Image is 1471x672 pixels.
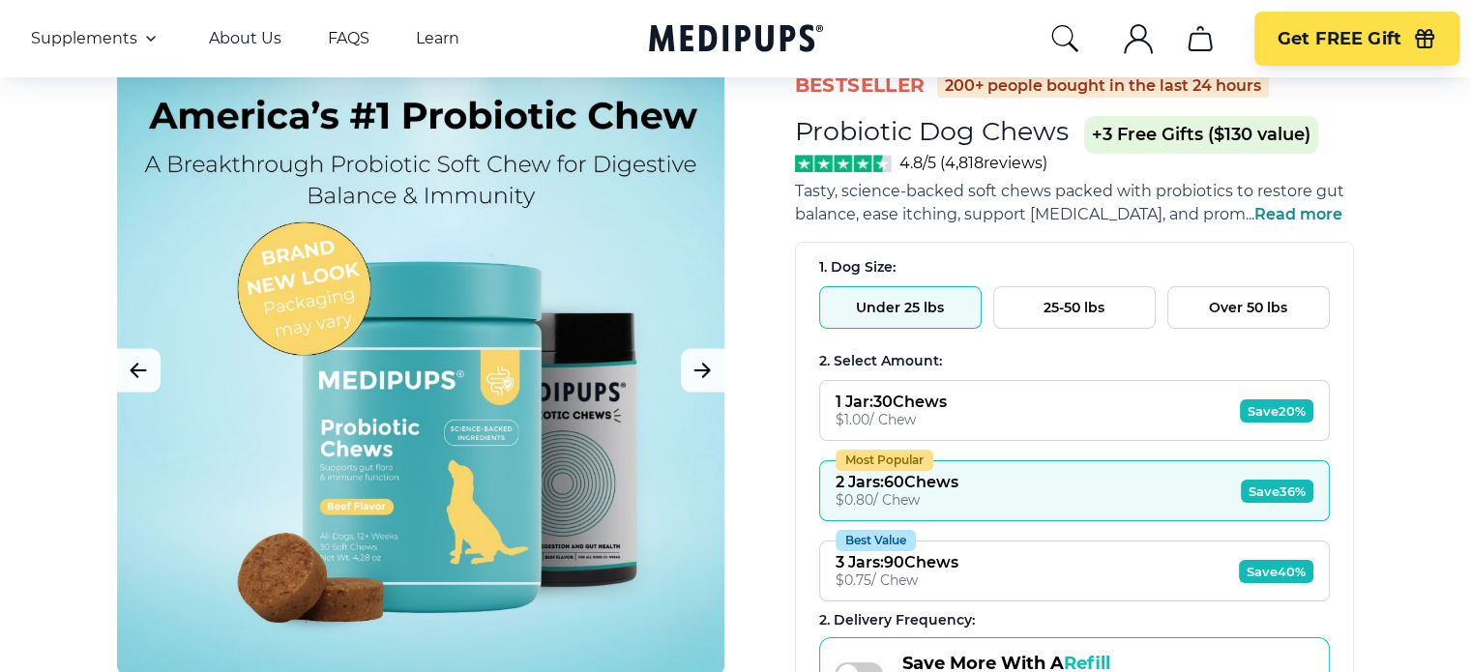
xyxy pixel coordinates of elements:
div: $ 0.75 / Chew [836,571,958,589]
span: Save 20% [1240,399,1313,423]
div: Best Value [836,530,916,551]
div: 2. Select Amount: [819,352,1330,370]
button: Next Image [681,349,724,393]
button: Get FREE Gift [1254,12,1459,66]
span: Tasty, science-backed soft chews packed with probiotics to restore gut [795,182,1344,200]
a: FAQS [328,29,369,48]
button: Most Popular2 Jars:60Chews$0.80/ ChewSave36% [819,460,1330,521]
span: Save 36% [1241,480,1313,503]
button: 1 Jar:30Chews$1.00/ ChewSave20% [819,380,1330,441]
a: About Us [209,29,281,48]
span: Get FREE Gift [1278,28,1401,50]
div: 2 Jars : 60 Chews [836,473,958,491]
div: 1. Dog Size: [819,258,1330,277]
button: Supplements [31,27,162,50]
span: +3 Free Gifts ($130 value) [1084,116,1318,154]
div: 3 Jars : 90 Chews [836,553,958,571]
a: Medipups [649,20,823,60]
button: Under 25 lbs [819,286,982,329]
img: Stars - 4.8 [795,155,893,172]
button: Best Value3 Jars:90Chews$0.75/ ChewSave40% [819,541,1330,601]
button: cart [1177,15,1223,62]
div: $ 1.00 / Chew [836,411,947,428]
div: Most Popular [836,450,933,471]
h1: Probiotic Dog Chews [795,115,1069,147]
span: BestSeller [795,73,926,99]
span: Save 40% [1239,560,1313,583]
button: Previous Image [117,349,161,393]
button: account [1115,15,1162,62]
a: Learn [416,29,459,48]
button: 25-50 lbs [993,286,1156,329]
div: $ 0.80 / Chew [836,491,958,509]
button: search [1049,23,1080,54]
button: Over 50 lbs [1167,286,1330,329]
span: balance, ease itching, support [MEDICAL_DATA], and prom [795,205,1246,223]
div: 1 Jar : 30 Chews [836,393,947,411]
span: ... [1246,205,1342,223]
span: Supplements [31,29,137,48]
span: 4.8/5 ( 4,818 reviews) [899,154,1047,172]
div: 200+ people bought in the last 24 hours [937,74,1269,98]
span: 2 . Delivery Frequency: [819,611,975,628]
span: Read more [1254,205,1342,223]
